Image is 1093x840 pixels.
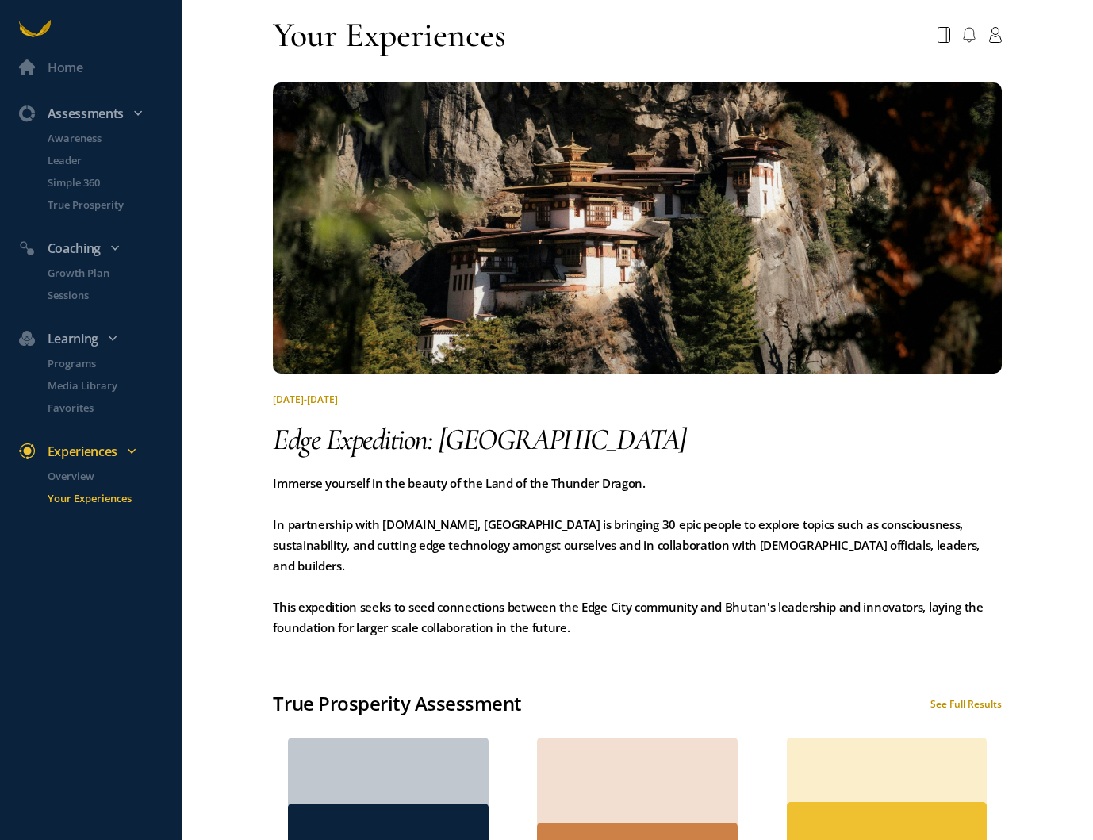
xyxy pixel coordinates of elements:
a: Your Experiences [29,490,182,506]
p: Leader [48,152,179,168]
div: Coaching [10,238,189,259]
a: Awareness [29,130,182,146]
a: Overview [29,468,182,484]
a: Favorites [29,400,182,416]
a: Growth Plan [29,265,182,281]
p: Simple 360 [48,175,179,190]
p: Media Library [48,378,179,393]
span: Edge Expedition: [GEOGRAPHIC_DATA] [273,421,685,458]
img: quest-1755039583123.jpeg [273,82,1002,374]
div: True Prosperity Assessment [273,688,522,719]
a: Sessions [29,287,182,303]
p: Growth Plan [48,265,179,281]
span: [DATE]-[DATE] [273,393,338,406]
p: Favorites [48,400,179,416]
p: Awareness [48,130,179,146]
a: Programs [29,355,182,371]
div: Home [48,57,83,78]
p: Overview [48,468,179,484]
p: Your Experiences [48,490,179,506]
a: Leader [29,152,182,168]
pre: Immerse yourself in the beauty of the Land of the Thunder Dragon. In partnership with [DOMAIN_NAM... [273,473,1002,638]
div: Your Experiences [273,13,506,57]
p: Sessions [48,287,179,303]
a: Simple 360 [29,175,182,190]
a: Media Library [29,378,182,393]
p: Programs [48,355,179,371]
p: True Prosperity [48,197,179,213]
div: Learning [10,328,189,349]
a: True Prosperity [29,197,182,213]
div: Assessments [10,103,189,124]
div: See Full Results [930,697,1002,711]
div: Experiences [10,441,189,462]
